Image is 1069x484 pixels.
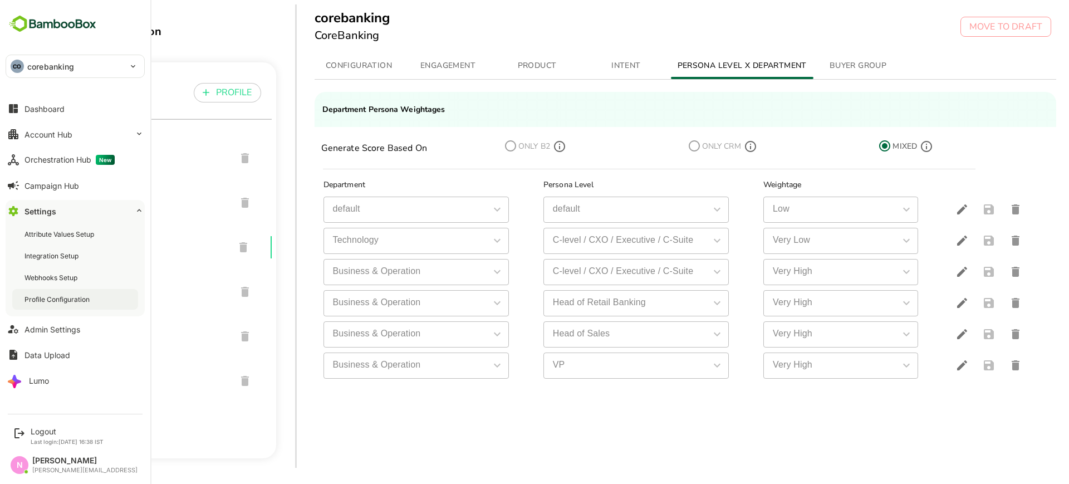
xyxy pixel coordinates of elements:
button: delete [963,196,990,223]
span: corebanking [13,241,187,254]
h6: CoreBanking [276,27,351,45]
div: Data Upload [24,350,70,360]
button: edit [910,321,936,348]
span: INTENT [550,59,625,73]
button: Lumo [6,369,145,392]
div: Webhooks Setup [24,273,80,282]
svg: Wherever empty, values will be updated as per Bamboobox's prediction logic. CRM values will alway... [882,141,893,152]
button: Settings [6,200,145,222]
div: dep [4,180,233,225]
button: edit [910,258,936,285]
div: COcorebanking [6,55,144,77]
button: MOVE TO DRAFT [921,17,1012,37]
span: treasury [13,285,188,299]
div: N [11,456,28,474]
div: cards [4,314,233,359]
div: corebanking [4,225,233,270]
span: MIXED [852,139,879,153]
div: [PERSON_NAME][EMAIL_ADDRESS] [32,467,138,474]
div: Account Hub [24,130,72,139]
span: CONFIGURATION [282,59,358,73]
p: PROFILE [177,86,213,99]
button: edit [910,352,936,379]
span: PRODUCT [460,59,536,73]
svg: Values will be updated as per CRM records [706,141,717,152]
p: Generate Score Based On [282,141,388,155]
button: Campaign Hub [6,174,145,197]
button: Orchestration HubNew [6,149,145,171]
button: Data Upload [6,344,145,366]
div: CO [11,60,24,73]
span: New [96,155,115,165]
span: PERSONA LEVEL X DEPARTMENT [639,59,768,73]
div: simple tabs [276,52,1018,79]
button: edit [910,196,936,223]
button: delete [963,321,990,348]
div: Integration Setup [24,251,81,261]
span: BUYER GROUP [781,59,857,73]
div: Profile Configuration [13,24,237,39]
div: treasury [4,270,233,314]
button: delete [963,258,990,285]
p: PROFILE [13,87,50,101]
div: Orchestration Hub [24,155,115,165]
div: Campaign Hub [24,181,79,190]
div: Admin Settings [24,325,80,334]
div: Dashboard [24,104,65,114]
span: ONLY B2 [478,139,512,153]
p: corebanking [27,61,74,72]
p: MOVE TO DRAFT [930,20,1003,33]
h5: corebanking [276,9,351,27]
div: Logout [31,427,104,436]
div: Lumo [29,376,49,385]
button: delete [963,227,990,254]
button: Account Hub [6,123,145,145]
button: delete [963,290,990,316]
p: Last login: [DATE] 16:38 IST [31,438,104,445]
th: Department [276,176,496,194]
span: dep [13,196,188,209]
button: edit [910,227,936,254]
div: aggregator_view [4,359,233,403]
button: delete [963,352,990,379]
button: PROFILE [155,83,222,102]
span: cards [13,330,188,343]
button: edit [910,290,936,316]
th: Persona Level [496,176,715,194]
div: Profile Configuration [24,295,92,304]
div: [PERSON_NAME] [32,456,138,466]
span: ENGAGEMENT [371,59,447,73]
p: Department Persona Weightages [283,104,406,116]
img: BambooboxFullLogoMark.5f36c76dfaba33ec1ec1367b70bb1252.svg [6,13,100,35]
span: aggregator_view [13,374,188,388]
th: Weightage [715,176,901,194]
div: Attribute Values Setup [24,229,96,239]
span: lending [13,151,188,165]
div: Settings [24,207,56,216]
span: ONLY CRM [662,139,703,153]
button: Admin Settings [6,318,145,340]
button: Dashboard [6,97,145,120]
div: lending [4,136,233,180]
